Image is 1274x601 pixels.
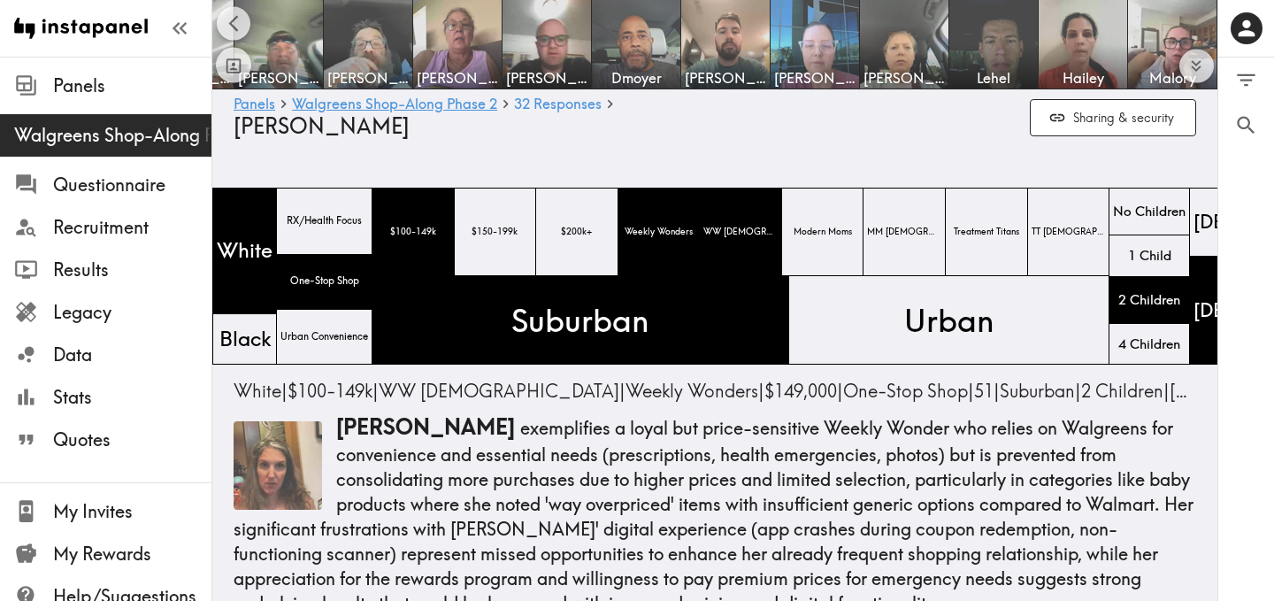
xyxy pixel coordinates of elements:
span: | [974,380,1000,402]
span: White [213,233,276,269]
span: White [234,380,281,402]
span: Treatment Titans [950,222,1023,242]
span: $149,000 [764,380,837,402]
span: Malory [1132,68,1213,88]
a: Walgreens Shop-Along Phase 2 [292,96,497,113]
span: $100-149k [387,222,440,242]
span: Legacy [53,300,211,325]
span: Weekly Wonders [625,380,758,402]
a: 32 Responses [514,96,602,113]
span: | [764,380,843,402]
button: Toggle between responses and questions [216,48,251,83]
span: | [843,380,974,402]
span: RX/Health Focus [283,211,365,232]
span: My Rewards [53,542,211,566]
span: 2 Children [1115,287,1184,312]
span: Lehel [953,68,1034,88]
span: Black [216,321,274,358]
span: [PERSON_NAME] [327,68,409,88]
span: | [625,380,764,402]
span: One-Stop Shop [287,271,363,292]
button: Filter Responses [1218,58,1274,103]
span: Modern Moms [790,222,856,242]
span: Filter Responses [1234,68,1258,92]
span: Walgreens Shop-Along Phase 2 [14,123,211,148]
span: | [288,380,379,402]
span: $150-199k [468,222,521,242]
span: Weekly Wonders [621,222,696,242]
button: Scroll left [217,6,251,41]
span: Recruitment [53,215,211,240]
span: Hailey [1042,68,1124,88]
span: Quotes [53,428,211,452]
span: Panels [53,73,211,98]
span: Urban Convenience [277,327,372,348]
img: Thumbnail [234,421,322,510]
span: Suburban [508,295,653,346]
span: 32 Responses [514,96,602,111]
span: 4 Children [1115,331,1184,357]
span: [PERSON_NAME] [774,68,856,88]
span: [PERSON_NAME] [234,112,410,139]
span: MM [DEMOGRAPHIC_DATA] [863,222,945,242]
span: [PERSON_NAME] [238,68,319,88]
span: Dmoyer [595,68,677,88]
span: $100-149k [288,380,372,402]
span: $200k+ [557,222,595,242]
span: Suburban [1000,380,1075,402]
span: | [1081,380,1170,402]
span: Stats [53,385,211,410]
span: 51 [974,380,994,402]
span: Search [1234,113,1258,137]
span: | [379,380,625,402]
span: [PERSON_NAME] [336,413,515,440]
span: [PERSON_NAME] [863,68,945,88]
span: Results [53,258,211,282]
span: | [1000,380,1081,402]
span: 2 Children [1081,380,1163,402]
span: Data [53,343,211,367]
button: Expand to show all items [1179,49,1214,83]
span: Questionnaire [53,173,211,197]
span: WW [DEMOGRAPHIC_DATA] [379,380,619,402]
span: [PERSON_NAME] [685,68,766,88]
span: TT [DEMOGRAPHIC_DATA] [1028,222,1109,242]
span: One-Stop Shop [843,380,968,402]
span: My Invites [53,499,211,524]
button: Sharing & security [1030,99,1196,137]
span: No Children [1109,198,1189,224]
a: Panels [234,96,275,113]
span: [PERSON_NAME] [506,68,587,88]
span: [PERSON_NAME] [417,68,498,88]
span: 1 Child [1124,243,1175,268]
span: Urban [901,295,998,346]
span: WW [DEMOGRAPHIC_DATA] [700,222,781,242]
span: | [234,380,288,402]
button: Search [1218,103,1274,148]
